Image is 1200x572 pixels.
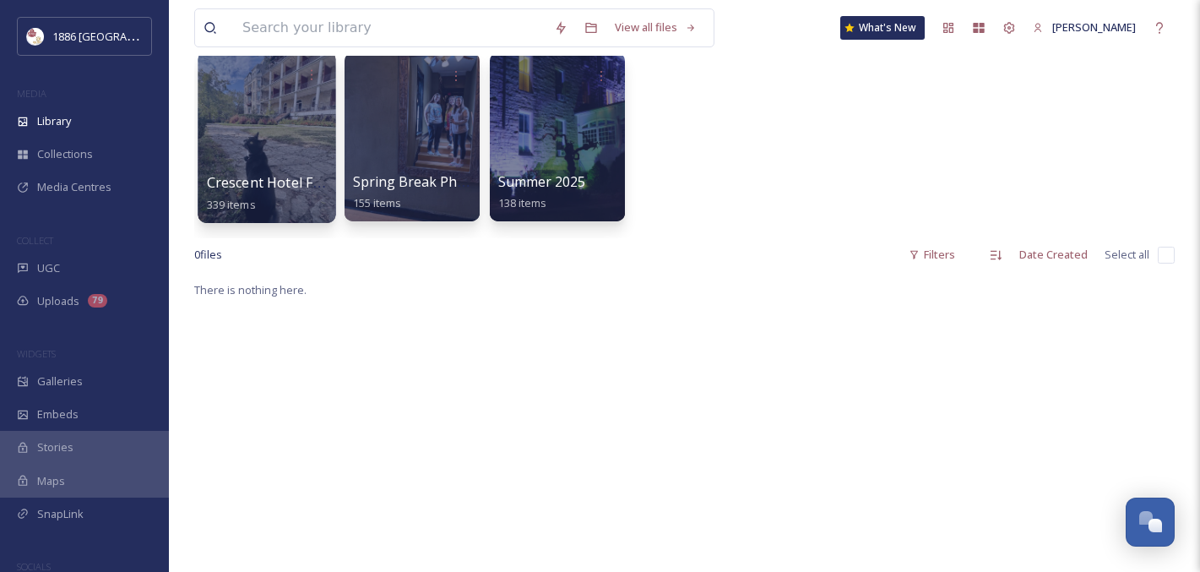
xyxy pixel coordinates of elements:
span: Collections [37,146,93,162]
span: WIDGETS [17,347,56,360]
span: Media Centres [37,179,111,195]
a: Spring Break Photo Contest155 items [353,174,532,210]
span: Library [37,113,71,129]
span: Galleries [37,373,83,390]
span: 138 items [498,195,546,210]
div: Date Created [1011,238,1096,271]
span: UGC [37,260,60,276]
span: Summer 2025 [498,172,585,191]
div: Filters [900,238,964,271]
span: [PERSON_NAME] [1052,19,1136,35]
span: SnapLink [37,506,84,522]
a: [PERSON_NAME] [1024,11,1144,44]
span: Uploads [37,293,79,309]
span: Maps [37,473,65,489]
span: There is nothing here. [194,282,307,297]
button: Open Chat [1126,498,1175,547]
span: COLLECT [17,234,53,247]
span: 0 file s [194,247,222,263]
span: Crescent Hotel Fall Photos [207,173,377,192]
a: Crescent Hotel Fall Photos339 items [207,175,377,212]
img: logos.png [27,28,44,45]
input: Search your library [234,9,546,46]
a: What's New [840,16,925,40]
a: View all files [606,11,705,44]
span: Select all [1105,247,1149,263]
span: MEDIA [17,87,46,100]
div: 79 [88,294,107,308]
span: 339 items [207,196,256,211]
span: 1886 [GEOGRAPHIC_DATA] [52,28,186,44]
span: 155 items [353,195,401,210]
span: Spring Break Photo Contest [353,172,532,191]
span: Embeds [37,406,79,422]
span: Stories [37,439,73,455]
a: Summer 2025138 items [498,174,585,210]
